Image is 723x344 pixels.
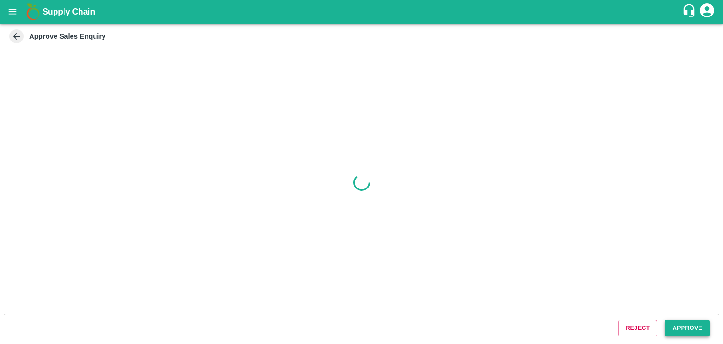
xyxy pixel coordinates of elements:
div: customer-support [682,3,699,20]
button: open drawer [2,1,24,23]
img: logo [24,2,42,21]
div: account of current user [699,2,715,22]
button: Reject [618,320,657,336]
a: Supply Chain [42,5,682,18]
button: Approve [665,320,710,336]
strong: Approve Sales Enquiry [29,33,106,40]
b: Supply Chain [42,7,95,16]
